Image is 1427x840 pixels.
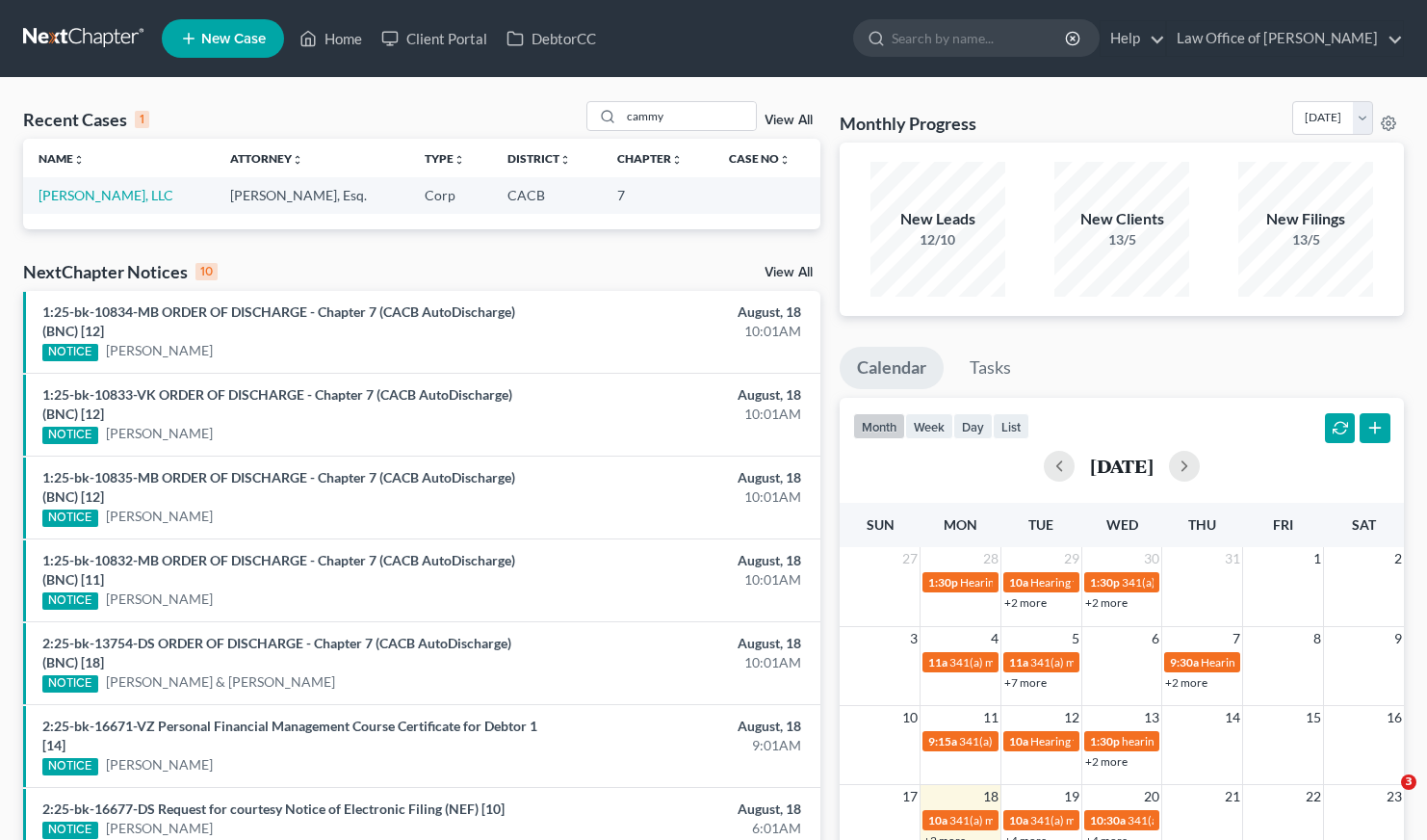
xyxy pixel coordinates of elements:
a: Chapterunfold_more [617,151,683,166]
a: +2 more [1085,595,1128,610]
span: 10a [1009,734,1028,748]
a: Calendar [840,347,944,389]
div: 13/5 [1054,230,1189,249]
div: 13/5 [1238,230,1373,249]
div: New Clients [1054,208,1189,230]
span: 5 [1070,627,1081,650]
a: Tasks [952,347,1028,389]
div: 10:01AM [561,570,801,590]
span: 28 [981,547,1000,570]
button: month [853,413,905,439]
span: New Case [201,32,266,46]
a: 1:25-bk-10833-VK ORDER OF DISCHARGE - Chapter 7 (CACB AutoDischarge) (BNC) [12] [42,386,512,422]
div: 1 [135,111,149,128]
a: +7 more [1004,675,1047,690]
td: [PERSON_NAME], Esq. [215,177,409,213]
span: 12 [1062,706,1081,729]
span: 11a [1009,655,1028,669]
a: [PERSON_NAME] [106,341,213,360]
span: 16 [1385,706,1404,729]
span: Sun [867,516,895,533]
div: 10:01AM [561,405,801,424]
a: [PERSON_NAME] [106,819,213,838]
div: 10:01AM [561,653,801,672]
div: August, 18 [561,717,801,736]
a: Home [290,21,372,56]
a: Attorneyunfold_more [230,151,303,166]
span: Thu [1188,516,1216,533]
div: NOTICE [42,822,98,839]
span: 341(a) meeting for [PERSON_NAME] [1128,813,1313,827]
span: 10 [900,706,920,729]
span: 20 [1142,785,1161,808]
a: Typeunfold_more [425,151,465,166]
a: [PERSON_NAME] [106,755,213,774]
a: 2:25-bk-13754-DS ORDER OF DISCHARGE - Chapter 7 (CACB AutoDischarge) (BNC) [18] [42,635,511,670]
div: August, 18 [561,634,801,653]
a: Help [1101,21,1165,56]
span: 22 [1304,785,1323,808]
a: [PERSON_NAME] [106,424,213,443]
iframe: Intercom live chat [1362,774,1408,821]
span: 9:15a [928,734,957,748]
div: 10 [195,263,218,280]
i: unfold_more [73,154,85,166]
div: 10:01AM [561,322,801,341]
span: Fri [1273,516,1293,533]
a: View All [765,266,813,279]
span: 1:30p [1090,575,1120,590]
a: Case Nounfold_more [729,151,791,166]
div: 9:01AM [561,736,801,755]
button: day [953,413,993,439]
span: 31 [1223,547,1242,570]
span: 10a [928,813,947,827]
span: 8 [1311,627,1323,650]
span: 21 [1223,785,1242,808]
a: +2 more [1085,754,1128,769]
span: 11a [928,655,947,669]
a: Districtunfold_more [507,151,571,166]
span: 341(a) meeting for [PERSON_NAME] [949,813,1135,827]
div: NOTICE [42,592,98,610]
a: +2 more [1004,595,1047,610]
span: 10a [1009,813,1028,827]
div: NOTICE [42,344,98,361]
td: Corp [409,177,492,213]
a: Client Portal [372,21,497,56]
div: August, 18 [561,468,801,487]
span: Hearing for [PERSON_NAME] [1030,575,1181,590]
input: Search by name... [892,20,1068,56]
a: View All [765,114,813,127]
a: 1:25-bk-10832-MB ORDER OF DISCHARGE - Chapter 7 (CACB AutoDischarge) (BNC) [11] [42,552,515,588]
span: 27 [900,547,920,570]
a: DebtorCC [497,21,606,56]
a: [PERSON_NAME], LLC [39,187,173,203]
span: 341(a) meeting for [PERSON_NAME] [1122,575,1308,590]
a: Law Office of [PERSON_NAME] [1167,21,1403,56]
span: 10:30a [1090,813,1126,827]
span: 341(a) meeting for [PERSON_NAME] [1030,655,1216,669]
span: 17 [900,785,920,808]
div: NOTICE [42,675,98,693]
a: [PERSON_NAME] [106,590,213,609]
span: Sat [1352,516,1376,533]
span: 3 [908,627,920,650]
div: New Filings [1238,208,1373,230]
h3: Monthly Progress [840,112,976,135]
span: 11 [981,706,1000,729]
span: Hearing for [PERSON_NAME] [1030,734,1181,748]
span: hearing for [PERSON_NAME] [1122,734,1270,748]
span: 14 [1223,706,1242,729]
div: New Leads [870,208,1005,230]
span: Mon [944,516,977,533]
span: 4 [989,627,1000,650]
a: 1:25-bk-10834-MB ORDER OF DISCHARGE - Chapter 7 (CACB AutoDischarge) (BNC) [12] [42,303,515,339]
span: 6 [1150,627,1161,650]
div: Recent Cases [23,108,149,131]
span: 9:30a [1170,655,1199,669]
div: August, 18 [561,385,801,405]
span: 13 [1142,706,1161,729]
div: August, 18 [561,800,801,819]
span: Hearing for [PERSON_NAME] v. DEPARTMENT OF EDUCATION [960,575,1284,590]
input: Search by name... [621,102,756,130]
